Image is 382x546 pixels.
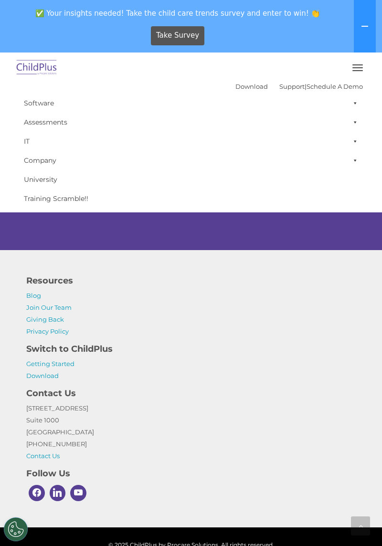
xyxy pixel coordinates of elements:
a: Join Our Team [26,304,72,311]
iframe: Chat Widget [225,443,382,546]
a: Company [19,151,363,170]
button: Cookies Settings [4,517,28,541]
a: Support [279,83,305,90]
a: Download [235,83,268,90]
h4: Resources [26,274,356,287]
h4: Follow Us [26,467,356,480]
a: Software [19,94,363,113]
p: [STREET_ADDRESS] Suite 1000 [GEOGRAPHIC_DATA] [PHONE_NUMBER] [26,402,356,462]
span: Take Survey [156,27,199,44]
a: Take Survey [151,26,205,45]
a: Training Scramble!! [19,189,363,208]
a: Getting Started [26,360,74,367]
a: Facebook [26,483,47,504]
h4: Contact Us [26,387,356,400]
h4: Switch to ChildPlus [26,342,356,356]
span: ✅ Your insights needed! Take the child care trends survey and enter to win! 👏 [4,4,352,22]
a: Assessments [19,113,363,132]
a: Schedule A Demo [307,83,363,90]
a: University [19,170,363,189]
img: ChildPlus by Procare Solutions [14,57,59,79]
a: Blog [26,292,41,299]
font: | [235,83,363,90]
a: Download [26,372,59,379]
a: IT [19,132,363,151]
a: Giving Back [26,315,64,323]
a: Privacy Policy [26,327,69,335]
a: Contact Us [26,452,60,460]
a: Youtube [68,483,89,504]
a: Linkedin [47,483,68,504]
